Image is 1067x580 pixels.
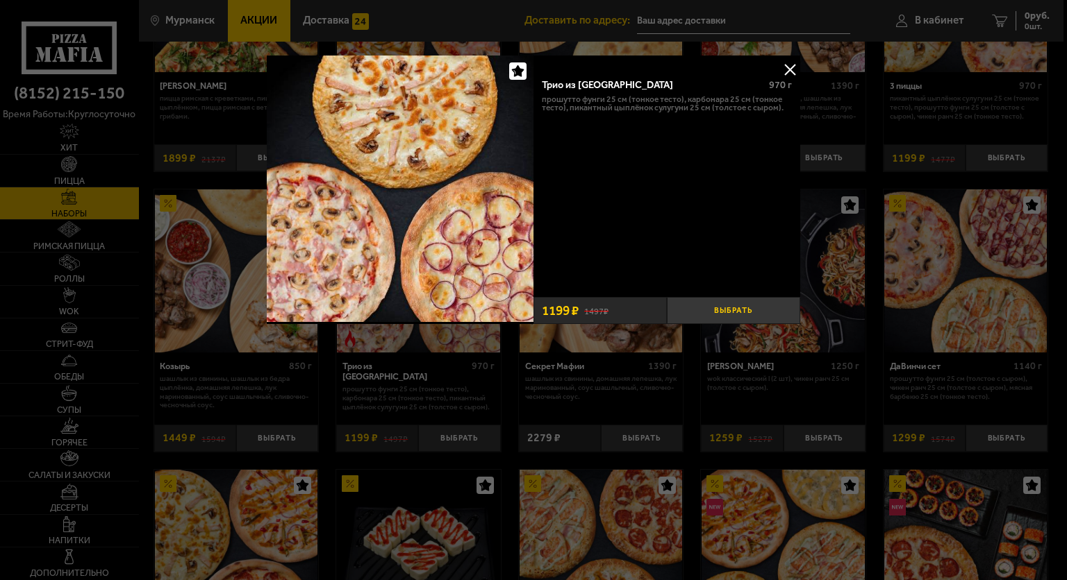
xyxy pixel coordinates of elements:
p: Прошутто Фунги 25 см (тонкое тесто), Карбонара 25 см (тонкое тесто), Пикантный цыплёнок сулугуни ... [542,95,792,113]
s: 1497 ₽ [584,305,609,316]
button: Выбрать [667,297,800,324]
span: 1199 ₽ [542,304,579,317]
a: Трио из Рио [267,56,533,324]
div: Трио из [GEOGRAPHIC_DATA] [542,79,759,91]
span: 970 г [769,79,792,91]
img: Трио из Рио [267,56,533,322]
